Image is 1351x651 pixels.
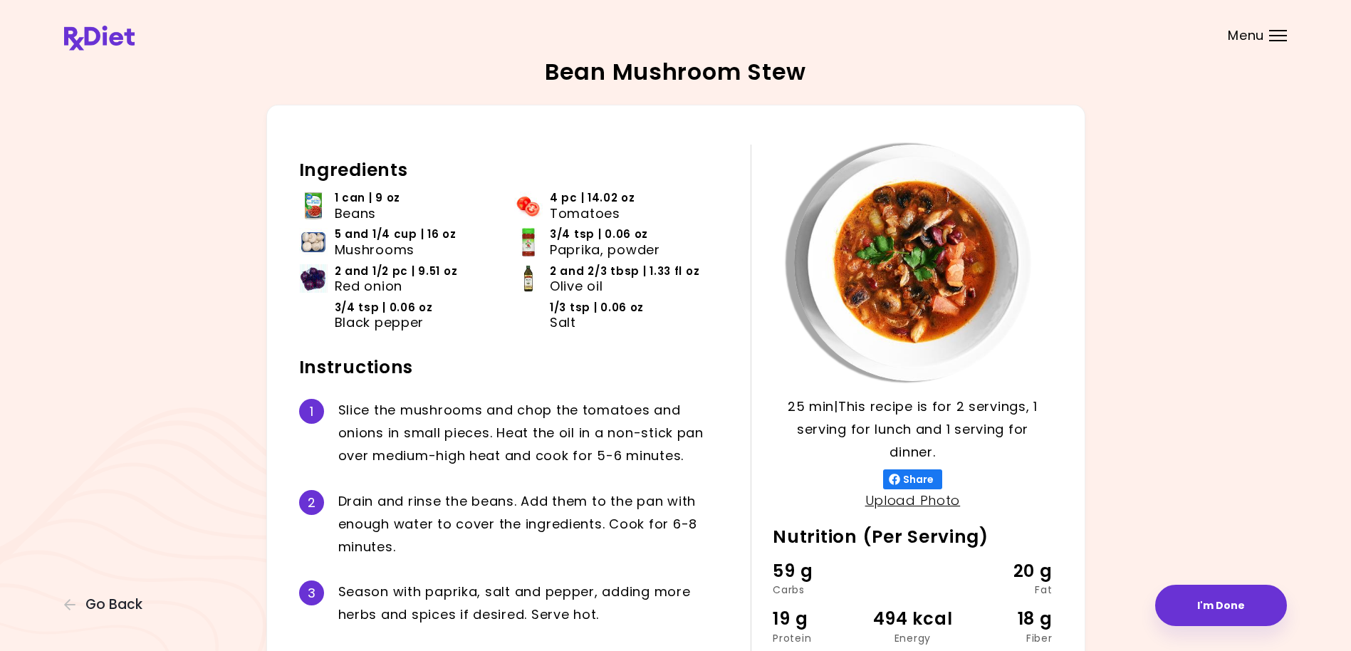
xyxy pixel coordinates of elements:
[299,580,324,605] div: 3
[550,226,648,242] span: 3/4 tsp | 0.06 oz
[335,226,457,242] span: 5 and 1/4 cup | 16 oz
[866,633,959,643] div: Energy
[1155,585,1287,626] button: I'm Done
[550,315,576,330] span: Salt
[959,605,1053,632] div: 18 g
[866,605,959,632] div: 494 kcal
[545,61,806,83] h2: Bean Mushroom Stew
[550,242,660,258] span: Paprika, powder
[550,190,635,206] span: 4 pc | 14.02 oz
[338,580,730,626] div: S e a s o n w i t h p a p r i k a , s a l t a n d p e p p e r , a d d i n g m o r e h e r b s a n...
[335,264,458,279] span: 2 and 1/2 pc | 9.51 oz
[299,490,324,515] div: 2
[773,633,866,643] div: Protein
[299,356,730,379] h2: Instructions
[773,558,866,585] div: 59 g
[883,469,942,489] button: Share
[550,206,620,222] span: Tomatoes
[550,264,699,279] span: 2 and 2/3 tbsp | 1.33 fl oz
[335,278,402,294] span: Red onion
[335,190,401,206] span: 1 can | 9 oz
[773,585,866,595] div: Carbs
[85,597,142,613] span: Go Back
[335,206,377,222] span: Beans
[335,242,414,258] span: Mushrooms
[865,491,961,509] a: Upload Photo
[64,597,150,613] button: Go Back
[1228,29,1264,42] span: Menu
[299,399,324,424] div: 1
[64,26,135,51] img: RxDiet
[338,490,730,558] div: D r a i n a n d r i n s e t h e b e a n s . A d d t h e m t o t h e p a n w i t h e n o u g h w a...
[335,300,433,316] span: 3/4 tsp | 0.06 oz
[773,395,1052,464] p: 25 min | This recipe is for 2 servings, 1 serving for lunch and 1 serving for dinner.
[335,315,424,330] span: Black pepper
[773,605,866,632] div: 19 g
[900,474,937,485] span: Share
[550,300,644,316] span: 1/3 tsp | 0.06 oz
[550,278,603,294] span: Olive oil
[959,585,1053,595] div: Fat
[338,399,730,467] div: S l i c e t h e m u s h r o o m s a n d c h o p t h e t o m a t o e s a n d o n i o n s i n s m a...
[773,526,1052,548] h2: Nutrition (Per Serving)
[299,159,730,182] h2: Ingredients
[959,558,1053,585] div: 20 g
[959,633,1053,643] div: Fiber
